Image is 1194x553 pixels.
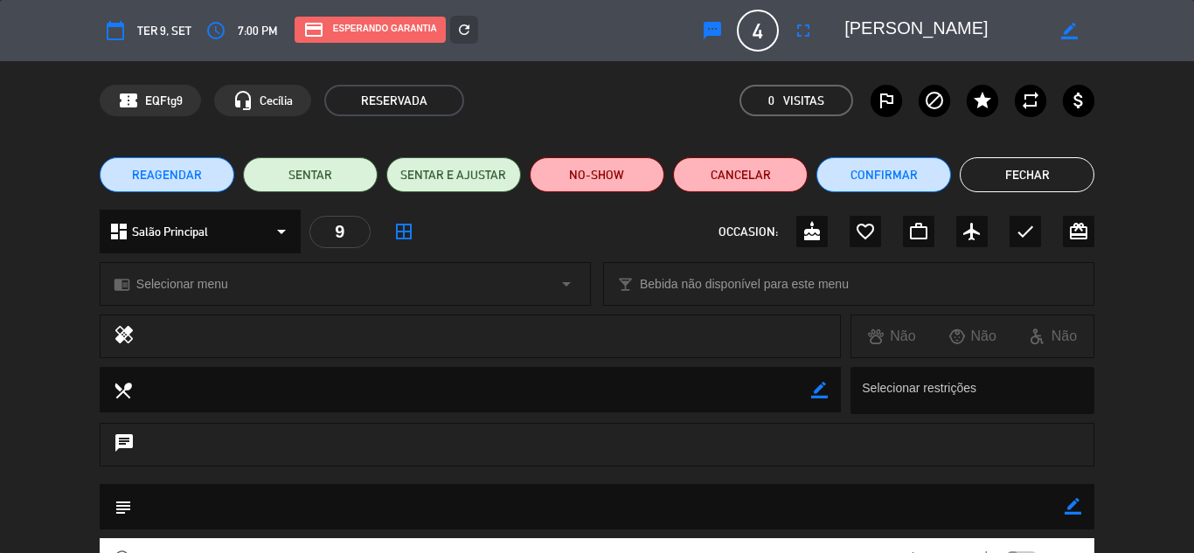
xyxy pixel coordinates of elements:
div: Não [933,325,1013,348]
i: arrow_drop_down [556,273,577,294]
i: calendar_today [105,20,126,41]
em: Visitas [783,91,824,111]
span: 0 [768,91,774,111]
i: border_all [393,221,414,242]
i: check [1015,221,1036,242]
button: sms [697,15,728,46]
span: Bebida não disponível para este menu [640,274,849,294]
button: SENTAR E AJUSTAR [386,157,521,192]
span: confirmation_number [118,90,139,111]
button: Confirmar [816,157,951,192]
i: sms [702,20,723,41]
i: local_bar [617,276,634,293]
button: fullscreen [788,15,819,46]
span: EQFtg9 [145,91,183,111]
i: subject [113,497,132,516]
span: Salão Principal [132,222,208,242]
i: repeat [1020,90,1041,111]
i: cake [802,221,823,242]
i: fullscreen [793,20,814,41]
button: access_time [200,15,232,46]
button: Cancelar [673,157,808,192]
i: local_dining [113,380,132,399]
i: access_time [205,20,226,41]
i: airplanemode_active [961,221,982,242]
span: RESERVADA [324,85,464,116]
div: Não [1013,325,1093,348]
i: credit_card [303,19,324,40]
i: border_color [811,382,828,398]
span: Selecionar menu [136,274,228,294]
span: 7:00 PM [238,21,277,41]
i: outlined_flag [876,90,897,111]
div: Não [851,325,932,348]
i: border_color [1061,23,1078,39]
div: 9 [309,216,371,248]
i: chat [114,432,135,457]
button: Fechar [960,157,1094,192]
i: border_color [1065,498,1081,515]
button: REAGENDAR [100,157,234,192]
i: healing [114,324,135,349]
i: headset_mic [233,90,253,111]
i: dashboard [108,221,129,242]
i: chrome_reader_mode [114,276,130,293]
i: attach_money [1068,90,1089,111]
button: calendar_today [100,15,131,46]
i: block [924,90,945,111]
i: work_outline [908,221,929,242]
i: arrow_drop_down [271,221,292,242]
i: star [972,90,993,111]
button: NO-SHOW [530,157,664,192]
i: refresh [456,22,472,38]
i: card_giftcard [1068,221,1089,242]
span: Ter 9, set [137,21,191,41]
span: Cecília [260,91,293,111]
i: favorite_border [855,221,876,242]
div: Esperando garantia [295,17,446,43]
span: 4 [737,10,779,52]
span: REAGENDAR [132,166,202,184]
button: SENTAR [243,157,378,192]
span: OCCASION: [718,222,778,242]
